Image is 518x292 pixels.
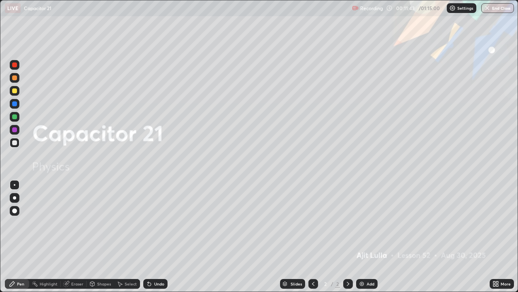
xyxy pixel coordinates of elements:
img: class-settings-icons [449,5,456,11]
div: 2 [335,280,340,288]
div: Eraser [71,282,83,286]
div: Highlight [40,282,57,286]
p: LIVE [7,5,18,11]
button: End Class [481,3,514,13]
div: Shapes [97,282,111,286]
div: 2 [321,281,329,286]
img: end-class-cross [484,5,490,11]
div: Pen [17,282,24,286]
div: Add [367,282,374,286]
div: Slides [291,282,302,286]
p: Capacitor 21 [24,5,51,11]
p: Settings [457,6,473,10]
div: More [501,282,511,286]
img: recording.375f2c34.svg [352,5,359,11]
div: Undo [154,282,164,286]
p: Recording [360,5,383,11]
div: Select [125,282,137,286]
img: add-slide-button [359,281,365,287]
div: / [331,281,333,286]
